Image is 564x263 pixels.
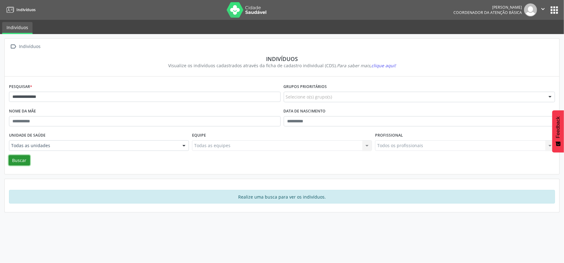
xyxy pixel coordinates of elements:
[337,63,396,68] i: Para saber mais,
[540,6,546,12] i: 
[11,142,176,149] span: Todas as unidades
[284,82,327,92] label: Grupos prioritários
[2,22,33,34] a: Indivíduos
[284,107,326,116] label: Data de nascimento
[9,190,555,204] div: Realize uma busca para ver os indivíduos.
[537,3,549,16] button: 
[4,5,36,15] a: Indivíduos
[13,55,551,62] div: Indivíduos
[453,5,522,10] div: [PERSON_NAME]
[286,94,332,100] span: Selecione o(s) grupo(s)
[552,110,564,152] button: Feedback - Mostrar pesquisa
[16,7,36,12] span: Indivíduos
[375,131,403,140] label: Profissional
[371,63,396,68] span: clique aqui!
[13,62,551,69] div: Visualize os indivíduos cadastrados através da ficha de cadastro individual (CDS).
[9,155,30,166] button: Buscar
[9,107,36,116] label: Nome da mãe
[9,42,18,51] i: 
[18,42,42,51] div: Indivíduos
[453,10,522,15] span: Coordenador da Atenção Básica
[524,3,537,16] img: img
[555,116,561,138] span: Feedback
[9,131,46,140] label: Unidade de saúde
[549,5,560,15] button: apps
[192,131,206,140] label: Equipe
[9,42,42,51] a:  Indivíduos
[9,82,32,92] label: Pesquisar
